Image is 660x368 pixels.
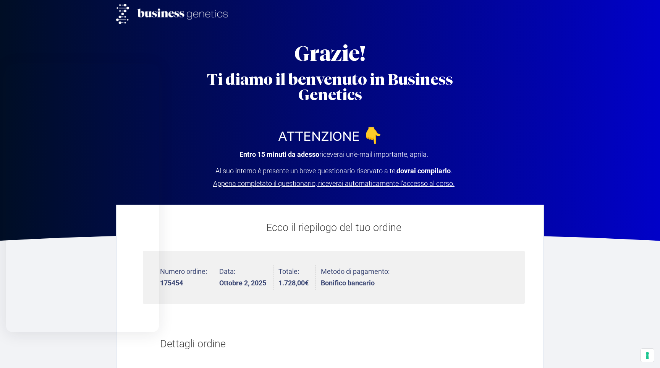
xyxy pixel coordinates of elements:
li: Numero ordine: [160,265,214,290]
strong: dovrai compilarlo [396,167,451,175]
p: Al suo interno è presente un breve questionario riservato a te, . [212,168,456,187]
li: Totale: [278,265,316,290]
strong: Bonifico bancario [321,280,390,287]
bdi: 1.728,00 [278,279,309,287]
p: riceverai un’e-mail importante, aprila. [212,151,456,158]
h2: Ti diamo il benvenuto in Business Genetics [192,72,467,103]
h2: ATTENZIONE 👇 [192,129,467,145]
strong: Ottobre 2, 2025 [219,280,266,287]
strong: Entro 15 minuti da adesso [239,150,319,158]
h2: Grazie! [192,43,467,64]
p: Ecco il riepilogo del tuo ordine [143,220,525,236]
button: Le tue preferenze relative al consenso per le tecnologie di tracciamento [641,349,654,362]
iframe: Customerly Messenger [6,64,159,332]
span: Appena completato il questionario, riceverai automaticamente l’accesso al corso. [213,179,455,187]
li: Data: [219,265,273,290]
iframe: Customerly Messenger Launcher [6,338,29,361]
strong: 175454 [160,280,207,287]
span: € [305,279,309,287]
h2: Dettagli ordine [160,328,508,360]
li: Metodo di pagamento: [321,265,390,290]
